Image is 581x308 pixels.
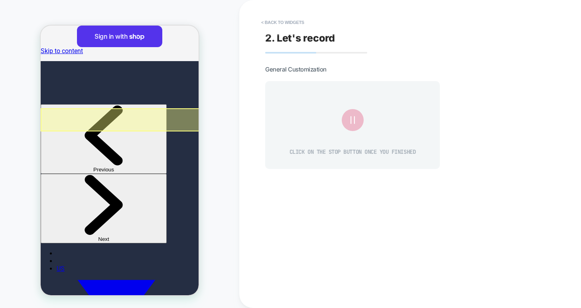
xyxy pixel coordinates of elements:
[257,16,308,29] button: < Back to widgets
[290,147,416,157] span: CLICK ON THE STOP BUTTON ONCE YOU FINISHED
[265,66,440,73] span: General Customization
[53,141,73,147] span: Previous
[16,239,158,247] nav: US
[57,211,68,217] span: Next
[265,32,335,44] span: 2. Let's record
